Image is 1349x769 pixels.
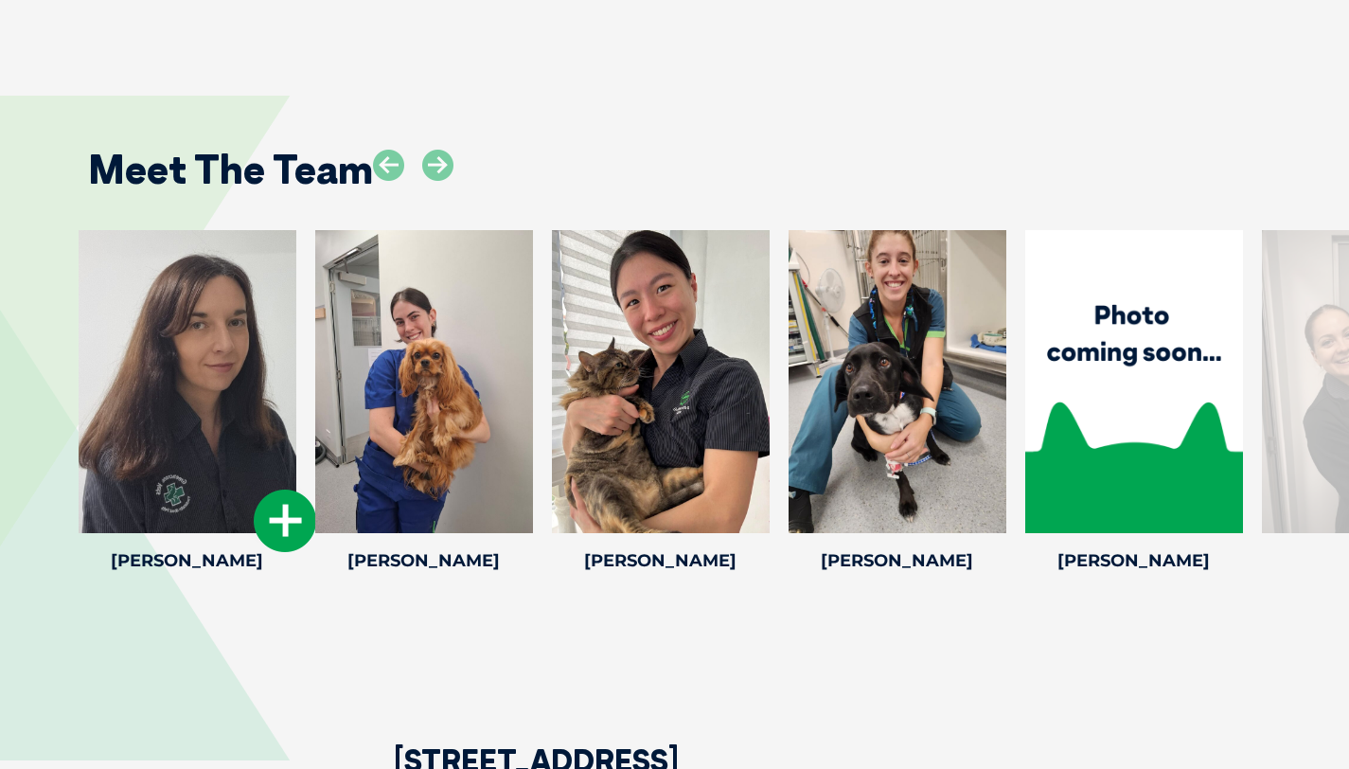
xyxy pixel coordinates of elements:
h4: [PERSON_NAME] [1025,552,1243,569]
h4: [PERSON_NAME] [79,552,296,569]
h2: Meet The Team [88,150,373,189]
h4: [PERSON_NAME] [552,552,770,569]
h4: [PERSON_NAME] [315,552,533,569]
h4: [PERSON_NAME] [789,552,1006,569]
